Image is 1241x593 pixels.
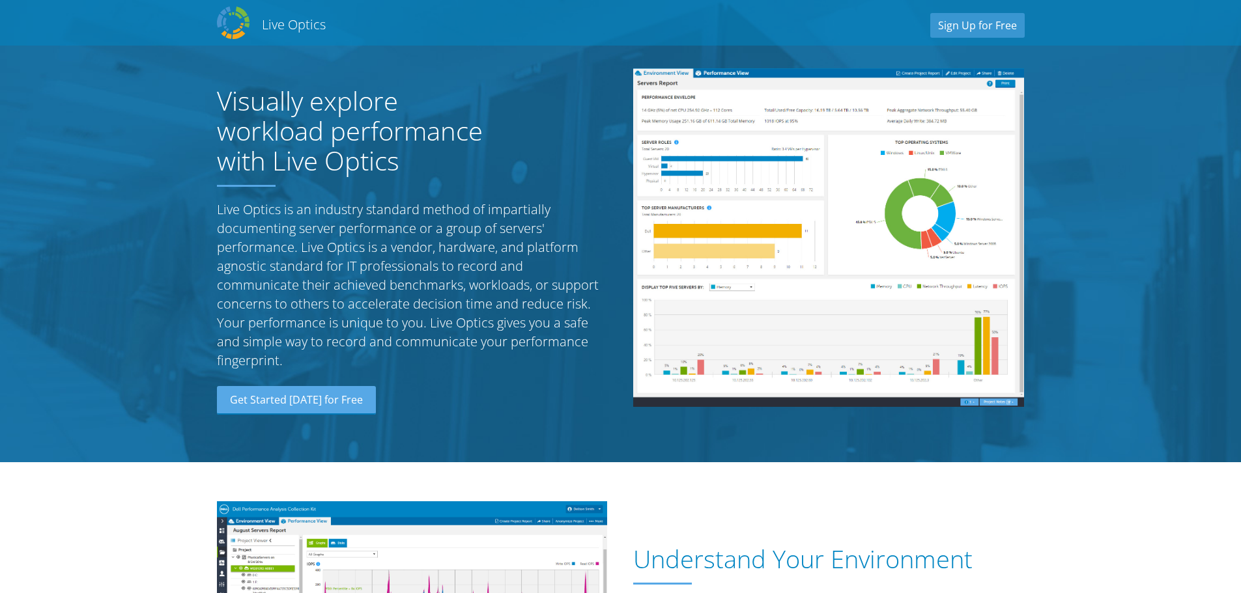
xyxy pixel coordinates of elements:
[217,386,376,415] a: Get Started [DATE] for Free
[633,68,1024,407] img: Server Report
[262,16,326,33] h2: Live Optics
[217,86,510,176] h1: Visually explore workload performance with Live Optics
[633,545,1018,573] h1: Understand Your Environment
[930,13,1025,38] a: Sign Up for Free
[217,200,608,370] p: Live Optics is an industry standard method of impartially documenting server performance or a gro...
[217,7,250,39] img: Dell Dpack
